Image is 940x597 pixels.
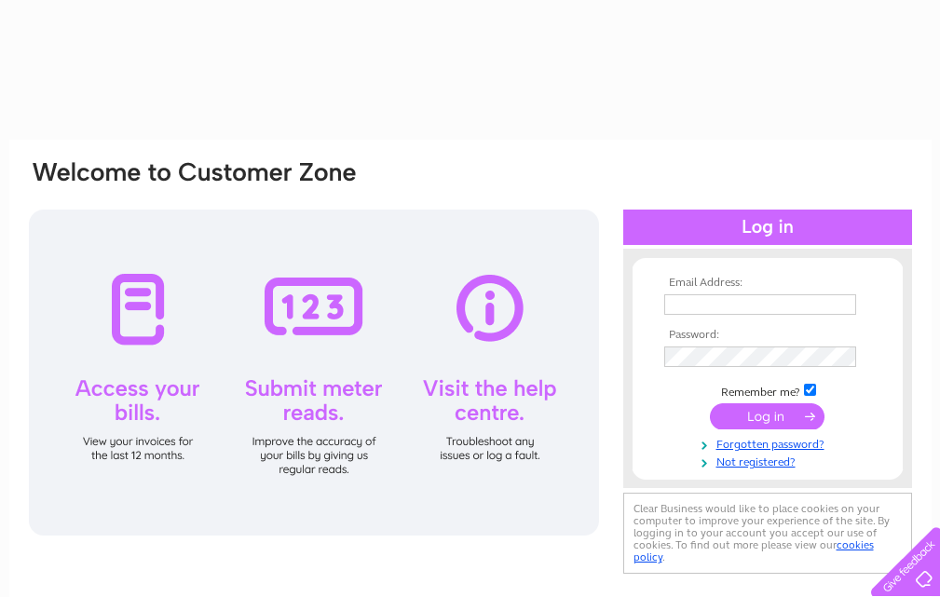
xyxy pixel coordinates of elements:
th: Password: [660,329,876,342]
td: Remember me? [660,381,876,400]
a: Not registered? [664,452,876,469]
a: cookies policy [633,538,874,563]
a: Forgotten password? [664,434,876,452]
th: Email Address: [660,277,876,290]
input: Submit [710,403,824,429]
div: Clear Business would like to place cookies on your computer to improve your experience of the sit... [623,493,912,574]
